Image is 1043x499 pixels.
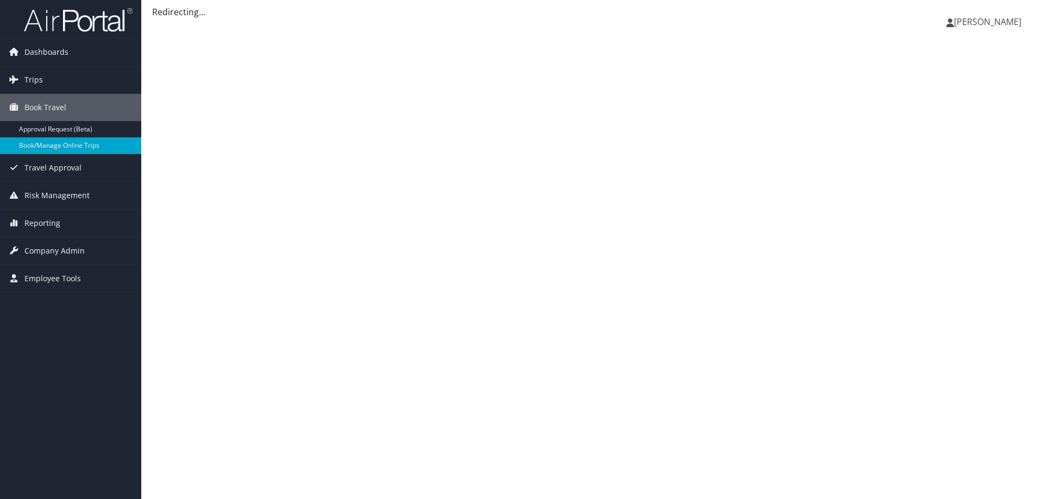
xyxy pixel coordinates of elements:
div: Redirecting... [152,5,1032,18]
span: Company Admin [24,237,85,264]
span: [PERSON_NAME] [954,16,1021,28]
a: [PERSON_NAME] [946,5,1032,38]
span: Dashboards [24,39,68,66]
span: Travel Approval [24,154,81,181]
span: Reporting [24,210,60,237]
span: Employee Tools [24,265,81,292]
span: Book Travel [24,94,66,121]
span: Risk Management [24,182,90,209]
img: airportal-logo.png [24,7,133,33]
span: Trips [24,66,43,93]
